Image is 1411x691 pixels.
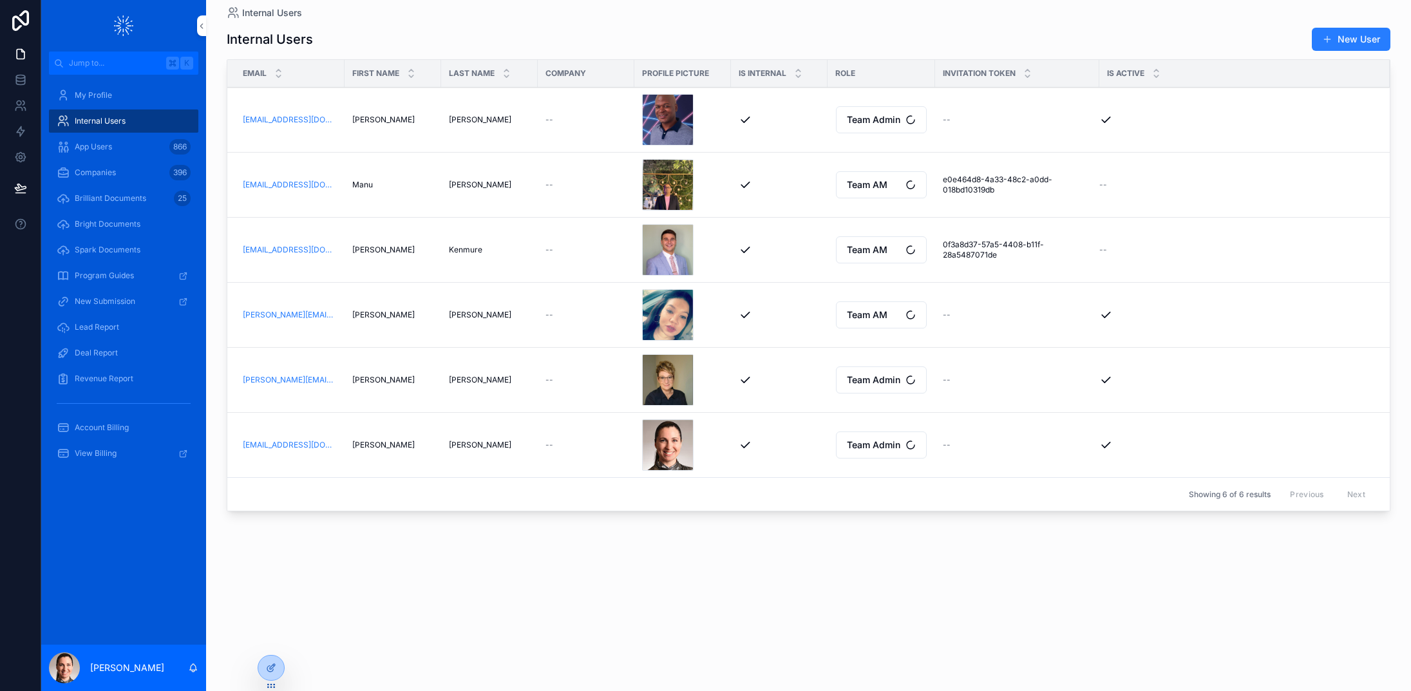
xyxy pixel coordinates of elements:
span: Brilliant Documents [75,193,146,204]
a: -- [1099,245,1374,255]
a: -- [943,310,1092,320]
span: [PERSON_NAME] [352,375,415,385]
span: K [182,58,192,68]
p: [PERSON_NAME] [90,661,164,674]
span: Invitation token [943,68,1016,79]
span: Internal Users [242,6,302,19]
span: Bright Documents [75,219,140,229]
span: Profile picture [642,68,709,79]
a: [PERSON_NAME] [449,180,530,190]
a: Internal Users [49,109,198,133]
span: Spark Documents [75,245,140,255]
a: Select Button [835,236,927,264]
span: Email [243,68,267,79]
button: Select Button [836,301,927,328]
span: [PERSON_NAME] [352,440,415,450]
a: Select Button [835,366,927,394]
span: [PERSON_NAME] [352,245,415,255]
span: [PERSON_NAME] [449,180,511,190]
div: 396 [169,165,191,180]
a: Deal Report [49,341,198,364]
a: [PERSON_NAME] [352,115,433,125]
a: [PERSON_NAME] [352,245,433,255]
span: First name [352,68,399,79]
span: Last name [449,68,495,79]
a: [PERSON_NAME] [352,310,433,320]
span: [PERSON_NAME] [449,115,511,125]
div: 25 [174,191,191,206]
a: Bright Documents [49,213,198,236]
img: App logo [114,15,133,36]
span: View Billing [75,448,117,459]
span: Team Admin [847,113,900,126]
span: [PERSON_NAME] [449,375,511,385]
a: e0e464d8-4a33-48c2-a0dd-018bd10319db [943,175,1092,195]
a: Lead Report [49,316,198,339]
a: [EMAIL_ADDRESS][DOMAIN_NAME] [243,115,337,125]
span: Deal Report [75,348,118,358]
span: -- [545,310,553,320]
a: Select Button [835,431,927,459]
span: Internal Users [75,116,126,126]
span: Program Guides [75,270,134,281]
a: Select Button [835,301,927,329]
button: Select Button [836,366,927,393]
span: -- [943,310,951,320]
a: 0f3a8d37-57a5-4408-b11f-28a5487071de [943,240,1092,260]
a: [EMAIL_ADDRESS][DOMAIN_NAME] [243,440,337,450]
span: [PERSON_NAME] [449,310,511,320]
a: Internal Users [227,6,302,19]
a: [PERSON_NAME] [352,375,433,385]
button: Jump to...K [49,52,198,75]
span: -- [943,440,951,450]
a: Spark Documents [49,238,198,261]
button: Select Button [836,236,927,263]
span: -- [1099,180,1107,190]
div: scrollable content [41,75,206,482]
a: [EMAIL_ADDRESS][DOMAIN_NAME] [243,180,337,190]
span: Lead Report [75,322,119,332]
a: [EMAIL_ADDRESS][DOMAIN_NAME] [243,245,337,255]
a: Select Button [835,106,927,134]
span: Team AM [847,178,887,191]
a: App Users866 [49,135,198,158]
a: -- [545,440,627,450]
span: My Profile [75,90,112,100]
a: [PERSON_NAME] [449,310,530,320]
a: [PERSON_NAME] [449,440,530,450]
span: Team AM [847,243,887,256]
a: Account Billing [49,416,198,439]
a: [PERSON_NAME] [449,115,530,125]
a: -- [545,115,627,125]
span: Manu [352,180,373,190]
span: Revenue Report [75,374,133,384]
a: [PERSON_NAME] [352,440,433,450]
span: Showing 6 of 6 results [1189,489,1271,500]
span: [PERSON_NAME] [449,440,511,450]
a: Manu [352,180,433,190]
button: Select Button [836,431,927,459]
span: -- [1099,245,1107,255]
a: -- [1099,180,1374,190]
button: New User [1312,28,1390,51]
span: Team AM [847,308,887,321]
a: Brilliant Documents25 [49,187,198,210]
a: Revenue Report [49,367,198,390]
span: Companies [75,167,116,178]
a: -- [545,245,627,255]
a: My Profile [49,84,198,107]
span: Is internal [739,68,786,79]
a: Program Guides [49,264,198,287]
a: [PERSON_NAME] [449,375,530,385]
a: New Submission [49,290,198,313]
span: Is active [1107,68,1144,79]
a: [PERSON_NAME][EMAIL_ADDRESS][DOMAIN_NAME] [243,310,337,320]
a: [PERSON_NAME][EMAIL_ADDRESS][DOMAIN_NAME] [243,375,337,385]
a: -- [545,180,627,190]
span: -- [545,180,553,190]
div: 866 [169,139,191,155]
a: -- [545,375,627,385]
